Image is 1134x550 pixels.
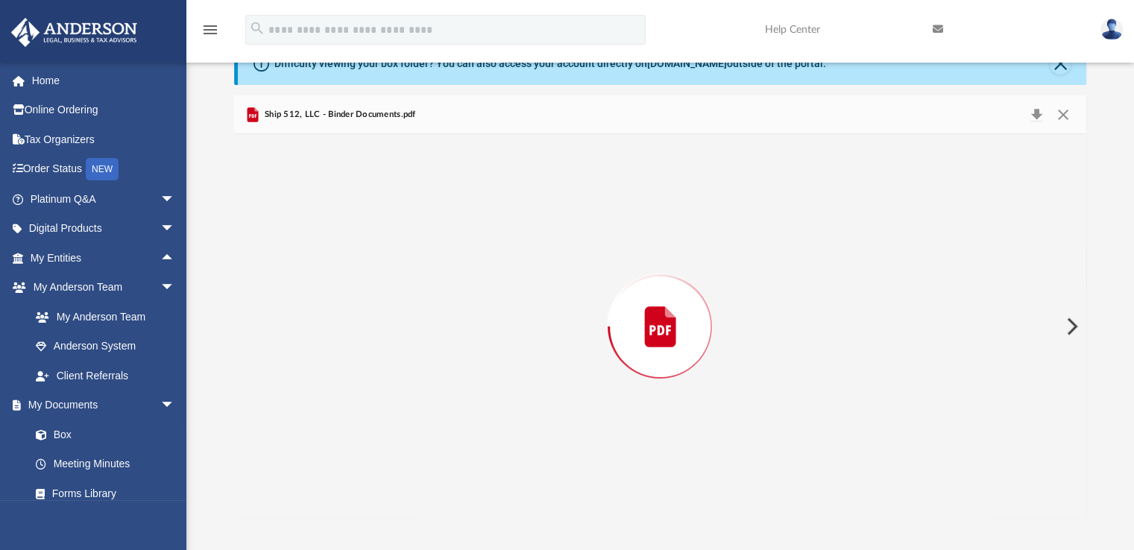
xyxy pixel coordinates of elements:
[21,449,190,479] a: Meeting Minutes
[1050,54,1071,75] button: Close
[1050,104,1077,125] button: Close
[201,21,219,39] i: menu
[21,478,183,508] a: Forms Library
[7,18,142,47] img: Anderson Advisors Platinum Portal
[249,20,265,37] i: search
[10,66,198,95] a: Home
[21,302,183,332] a: My Anderson Team
[21,420,183,449] a: Box
[160,243,190,274] span: arrow_drop_up
[1024,104,1050,125] button: Download
[10,243,198,273] a: My Entitiesarrow_drop_up
[160,391,190,421] span: arrow_drop_down
[160,273,190,303] span: arrow_drop_down
[1054,306,1087,347] button: Next File
[1100,19,1123,40] img: User Pic
[647,57,727,69] a: [DOMAIN_NAME]
[160,214,190,244] span: arrow_drop_down
[160,184,190,215] span: arrow_drop_down
[10,214,198,244] a: Digital Productsarrow_drop_down
[10,95,198,125] a: Online Ordering
[10,391,190,420] a: My Documentsarrow_drop_down
[262,108,416,121] span: Ship 512, LLC - Binder Documents.pdf
[10,124,198,154] a: Tax Organizers
[10,184,198,214] a: Platinum Q&Aarrow_drop_down
[21,332,190,361] a: Anderson System
[274,56,826,72] div: Difficulty viewing your box folder? You can also access your account directly on outside of the p...
[86,158,119,180] div: NEW
[201,28,219,39] a: menu
[234,95,1087,519] div: Preview
[10,154,198,185] a: Order StatusNEW
[10,273,190,303] a: My Anderson Teamarrow_drop_down
[21,361,190,391] a: Client Referrals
